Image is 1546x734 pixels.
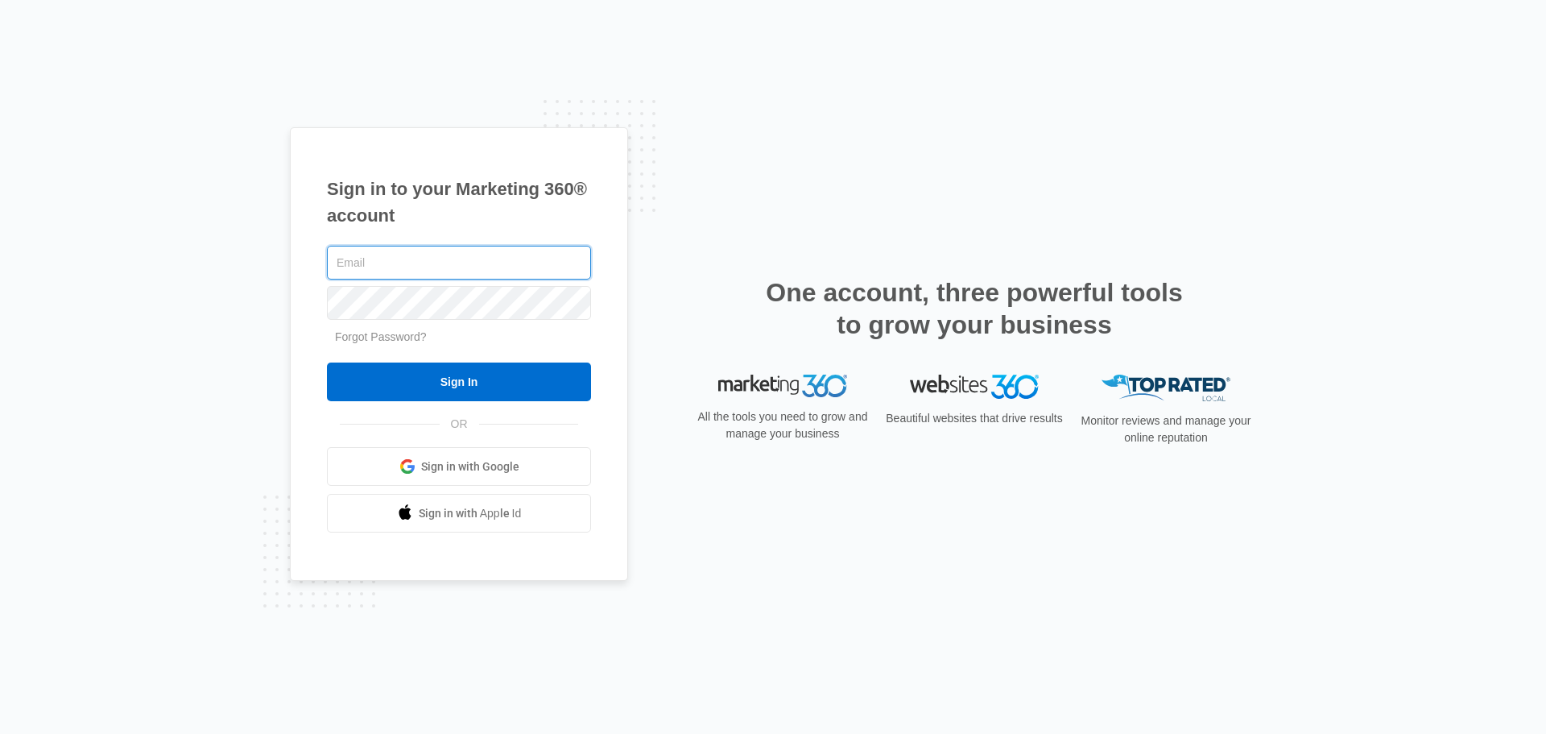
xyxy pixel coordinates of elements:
span: Sign in with Apple Id [419,505,522,522]
span: Sign in with Google [421,458,519,475]
h2: One account, three powerful tools to grow your business [761,276,1188,341]
input: Sign In [327,363,591,401]
a: Forgot Password? [335,330,427,343]
img: Websites 360 [910,375,1039,398]
a: Sign in with Apple Id [327,494,591,533]
p: All the tools you need to grow and manage your business [692,408,873,442]
p: Beautiful websites that drive results [884,410,1064,427]
h1: Sign in to your Marketing 360® account [327,176,591,229]
span: OR [440,416,479,433]
input: Email [327,246,591,280]
img: Top Rated Local [1102,375,1230,401]
p: Monitor reviews and manage your online reputation [1076,413,1256,446]
img: Marketing 360 [718,375,847,397]
a: Sign in with Google [327,447,591,486]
